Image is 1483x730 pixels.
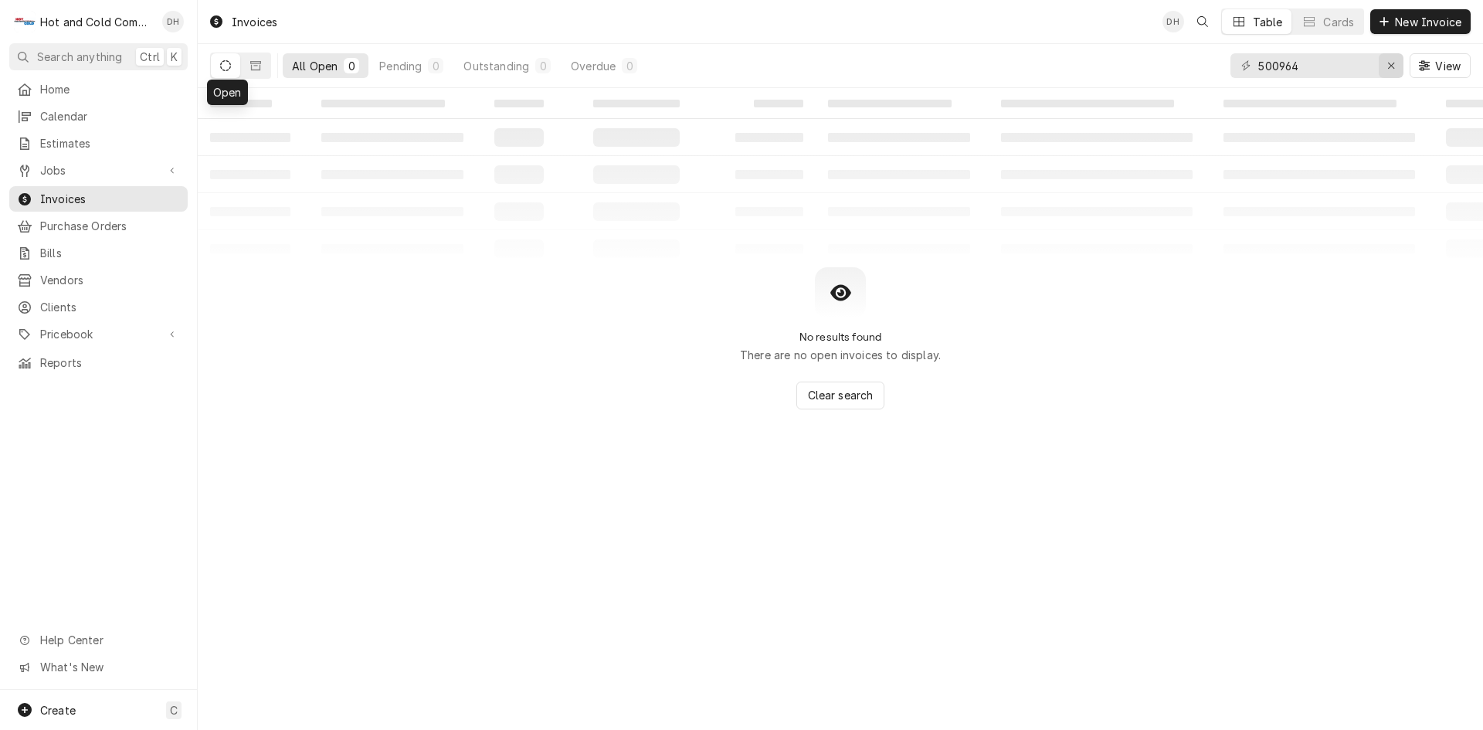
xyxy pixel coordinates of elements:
[9,350,188,375] a: Reports
[40,704,76,717] span: Create
[1223,100,1396,107] span: ‌
[571,58,616,74] div: Overdue
[9,186,188,212] a: Invoices
[1323,14,1354,30] div: Cards
[162,11,184,32] div: DH
[494,100,544,107] span: ‌
[740,347,941,363] p: There are no open invoices to display.
[40,355,180,371] span: Reports
[40,299,180,315] span: Clients
[828,100,952,107] span: ‌
[1410,53,1471,78] button: View
[9,240,188,266] a: Bills
[40,81,180,97] span: Home
[321,100,445,107] span: ‌
[9,104,188,129] a: Calendar
[799,331,882,344] h2: No results found
[593,100,680,107] span: ‌
[40,191,180,207] span: Invoices
[9,321,188,347] a: Go to Pricebook
[431,58,440,74] div: 0
[40,162,157,178] span: Jobs
[292,58,338,74] div: All Open
[1370,9,1471,34] button: New Invoice
[40,135,180,151] span: Estimates
[14,11,36,32] div: H
[796,382,885,409] button: Clear search
[14,11,36,32] div: Hot and Cold Commercial Kitchens, Inc.'s Avatar
[162,11,184,32] div: Daryl Harris's Avatar
[9,654,188,680] a: Go to What's New
[805,387,877,403] span: Clear search
[1190,9,1215,34] button: Open search
[40,659,178,675] span: What's New
[9,294,188,320] a: Clients
[207,80,248,105] div: Open
[40,245,180,261] span: Bills
[37,49,122,65] span: Search anything
[9,158,188,183] a: Go to Jobs
[1162,11,1184,32] div: Daryl Harris's Avatar
[171,49,178,65] span: K
[1379,53,1403,78] button: Erase input
[625,58,634,74] div: 0
[9,43,188,70] button: Search anythingCtrlK
[379,58,422,74] div: Pending
[1162,11,1184,32] div: DH
[40,272,180,288] span: Vendors
[198,88,1483,267] table: All Open Invoices List Loading
[40,14,154,30] div: Hot and Cold Commercial Kitchens, Inc.
[40,108,180,124] span: Calendar
[463,58,529,74] div: Outstanding
[1253,14,1283,30] div: Table
[9,76,188,102] a: Home
[9,131,188,156] a: Estimates
[9,213,188,239] a: Purchase Orders
[347,58,356,74] div: 0
[9,267,188,293] a: Vendors
[9,627,188,653] a: Go to Help Center
[1392,14,1464,30] span: New Invoice
[1258,53,1374,78] input: Keyword search
[754,100,803,107] span: ‌
[170,702,178,718] span: C
[40,632,178,648] span: Help Center
[140,49,160,65] span: Ctrl
[40,326,157,342] span: Pricebook
[1432,58,1464,74] span: View
[1001,100,1174,107] span: ‌
[538,58,548,74] div: 0
[40,218,180,234] span: Purchase Orders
